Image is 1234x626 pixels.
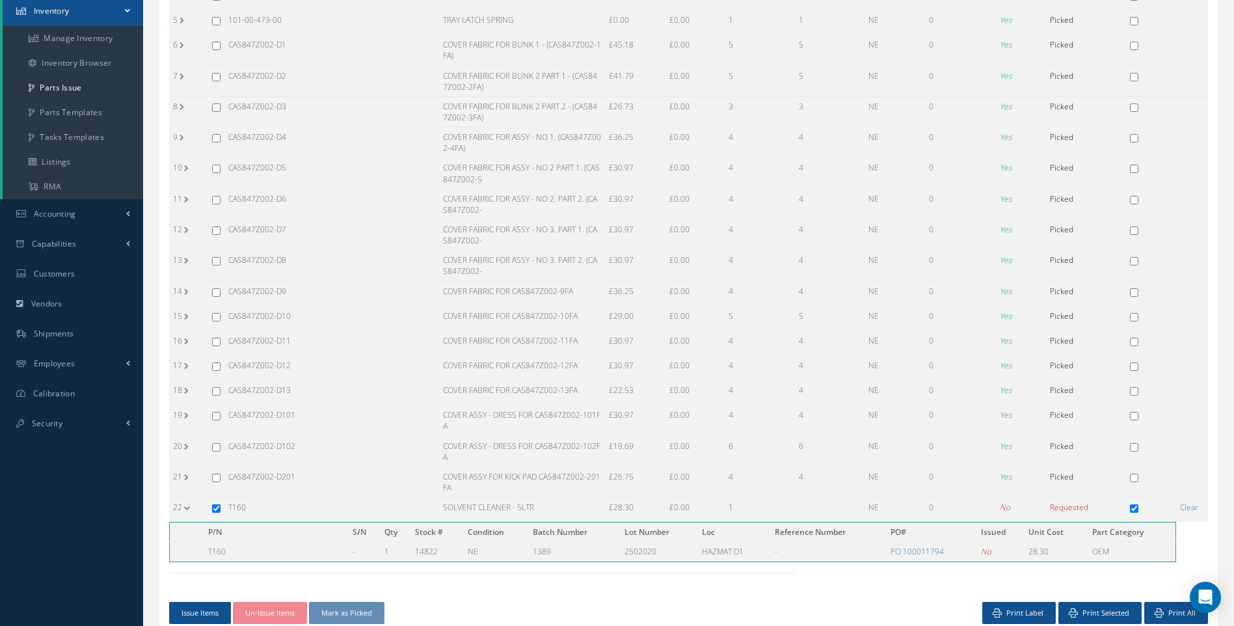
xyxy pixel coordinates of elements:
i: Yes [1000,385,1012,396]
td: £0.00 [665,381,725,405]
span: Picked [1050,360,1073,371]
td: £0.00 [665,220,725,251]
td: 0 [925,220,996,251]
label: 20 [173,441,184,452]
th: Part Category [1088,523,1176,542]
div: Open Intercom Messenger [1190,582,1221,613]
td: 0 [925,66,996,96]
td: 1389 [529,542,621,562]
td: £0.00 [665,10,725,35]
td: £0.00 [665,128,725,158]
td: COVER ASSY - DRESS FOR CAS847Z002-101FA [439,405,605,436]
td: £0.00 [665,356,725,381]
a: Manage Inventory [3,26,143,51]
th: PO# [887,523,976,542]
a: Listings [3,150,143,174]
a: RMA [3,174,143,199]
td: COVER FABRIC FOR CAS847Z002-10FA [439,306,605,331]
td: 28.30 [1025,542,1088,562]
td: £0.00 [665,158,725,189]
td: CAS847Z002-D4 [224,128,321,158]
span: Picked [1050,335,1073,346]
td: £26.75 [605,467,665,497]
td: £28.30 [605,498,665,523]
td: CAS847Z002-D7 [224,220,321,251]
i: Yes [1000,471,1012,482]
span: Picked [1050,14,1073,25]
i: Yes [1000,39,1012,50]
td: CAS847Z002-D3 [224,96,321,127]
span: HAZMAT D1 [702,546,744,557]
td: NE [865,251,925,281]
label: 9 [173,131,180,143]
label: 13 [173,254,184,265]
td: £0.00 [665,436,725,467]
td: £29.00 [605,306,665,331]
td: COVER FABRIC FOR CAS847Z002-12FA [439,356,605,381]
td: 0 [925,35,996,66]
td: COVER FABRIC FOR ASSY - NO 1. (CAS847Z002-4FA) [439,128,605,158]
td: £0.00 [665,35,725,66]
td: £36.25 [605,128,665,158]
td: T160 [224,498,321,523]
td: 0 [925,251,996,281]
td: 1 [795,10,865,35]
td: 4 [795,356,865,381]
th: Loc [698,523,771,542]
td: £0.00 [665,498,725,523]
td: COVER FABRIC FOR BUNK 2 PART 1 - (CAS847Z002-2FA) [439,66,605,96]
label: 8 [173,101,180,112]
a: PO 100011794 [891,546,944,557]
th: Stock # [411,523,464,542]
td: £0.00 [665,331,725,355]
td: COVER FABRIC FOR CAS847Z002-11FA [439,331,605,355]
td: NE [865,281,925,306]
td: 0 [925,281,996,306]
td: CAS847Z002-D2 [224,66,321,96]
span: Picked [1050,101,1073,112]
i: Yes [1000,441,1012,452]
td: 4 [795,158,865,189]
td: CAS847Z002-D12 [224,356,321,381]
th: Lot Number [621,523,698,542]
span: Picked [1050,286,1073,297]
th: Condition [464,523,529,542]
td: 0 [925,356,996,381]
a: Clear [1180,502,1198,513]
td: COVER FABRIC FOR BUNK 2 PART 2 - (CAS847Z002-3FA) [439,96,605,127]
span: Picked [1050,162,1073,173]
td: £41.79 [605,66,665,96]
span: Picked [1050,441,1073,452]
button: Print Selected [1058,602,1142,625]
i: Yes [1000,162,1012,173]
td: 4 [725,281,795,306]
label: 10 [173,162,184,173]
span: Capabilities [32,238,77,249]
span: Picked [1050,385,1073,396]
span: Picked [1050,254,1073,265]
td: 4 [795,128,865,158]
th: P/N [204,523,349,542]
i: No [1000,502,1010,513]
td: CAS847Z002-D102 [224,436,321,467]
td: £30.97 [605,405,665,436]
td: 4 [725,405,795,436]
span: Security [32,418,62,429]
td: 0 [925,10,996,35]
td: COVER FABRIC FOR ASSY - NO 3. PART 1. (CAS847Z002- [439,220,605,251]
td: 5 [725,35,795,66]
span: Picked [1050,310,1073,321]
a: Inventory Browser [3,51,143,75]
td: £30.97 [605,220,665,251]
td: NE [865,381,925,405]
span: - [775,546,777,557]
span: Customers [34,268,75,279]
label: 21 [173,471,184,482]
td: TRAY LATCH SPRING [439,10,605,35]
label: 6 [173,39,180,50]
td: COVER ASSY - DRESS FOR CAS847Z002-102FA [439,436,605,467]
td: NE [865,189,925,219]
label: 5 [173,14,180,25]
td: 4 [795,189,865,219]
td: 6 [725,436,795,467]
